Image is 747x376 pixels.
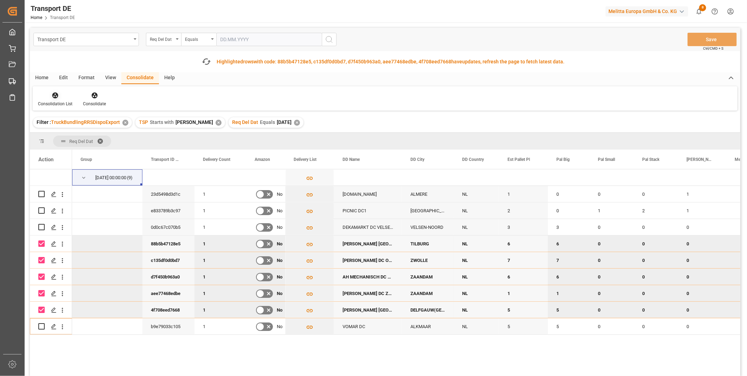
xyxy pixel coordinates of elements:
div: Transport DE [31,3,75,14]
div: Format [73,72,100,84]
div: NL [454,252,499,268]
div: ✕ [294,120,300,126]
div: 0 [589,269,634,285]
div: [PERSON_NAME] DC ZAANDAM [334,285,402,301]
div: DEKAMARKT DC VELSEN KW [334,219,402,235]
div: Melitta Europa GmbH & Co. KG [606,6,688,17]
div: ZAANDAM [402,285,454,301]
span: Amazon [255,157,270,162]
span: Ctrl/CMD + S [703,46,723,51]
div: Transport DE [37,35,131,43]
div: 5 [548,302,589,318]
div: 0 [634,186,678,202]
span: Pal Big [556,157,570,162]
div: Home [30,72,54,84]
div: AH MECHANISCH DC ZAANDAM [334,269,402,285]
div: 0 [634,252,678,268]
div: 0 [634,219,678,235]
div: b9e79033c105 [142,318,194,334]
div: 1 [194,202,246,219]
div: 5 [499,302,548,318]
div: Consolidation List [38,101,72,107]
span: [PERSON_NAME] [687,157,711,162]
span: [PERSON_NAME] [175,119,213,125]
div: ✕ [122,120,128,126]
button: Help Center [707,4,723,19]
span: No [277,286,282,302]
span: rows [243,59,254,64]
div: 1 [194,318,246,334]
div: View [100,72,121,84]
div: 0 [634,236,678,252]
div: TILBURG [402,236,454,252]
div: 5 [548,318,589,334]
div: 0d0c67c070b5 [142,219,194,235]
div: 3 [548,219,589,235]
div: ✕ [216,120,222,126]
div: VOMAR DC [334,318,402,334]
div: 4f708eed7668 [142,302,194,318]
div: Press SPACE to select this row. [30,202,72,219]
span: No [277,236,282,252]
div: 0 [678,285,726,301]
div: Press SPACE to deselect this row. [30,302,72,318]
div: NL [454,236,499,252]
button: show 8 new notifications [691,4,707,19]
span: Pal Small [598,157,615,162]
span: Starts with [150,119,174,125]
div: Press SPACE to select this row. [30,219,72,236]
div: Highlighted with code: 88b5b47128e5, c135df0d0bd7, d7f450b963a0, aee77468edbe, 4f708eed7668 updat... [217,58,565,65]
span: Delivery Count [203,157,230,162]
span: Equals [260,119,275,125]
span: Delivery List [294,157,317,162]
div: 6 [548,269,589,285]
div: ZAANDAM [402,269,454,285]
div: 7 [499,252,548,268]
span: (9) [127,170,133,186]
div: Press SPACE to select this row. [30,169,72,186]
div: 0 [634,302,678,318]
span: have [452,59,462,64]
div: 0 [589,186,634,202]
div: 2 [634,202,678,219]
span: No [277,219,282,236]
div: 3 [499,219,548,235]
span: TruckBundlingRRSDispoExport [51,119,120,125]
div: 0 [678,219,726,235]
span: DD Name [343,157,360,162]
div: NL [454,302,499,318]
span: Req Del Dat [69,139,93,144]
div: Req Del Dat [150,35,174,43]
div: Press SPACE to deselect this row. [30,285,72,302]
span: No [277,302,282,318]
input: DD.MM.YYYY [216,33,322,46]
div: PICNIC DC1 [334,202,402,219]
div: Press SPACE to select this row. [30,186,72,202]
div: ALKMAAR [402,318,454,334]
button: open menu [146,33,181,46]
div: 1 [194,219,246,235]
div: Action [38,156,53,163]
button: search button [322,33,337,46]
div: NL [454,202,499,219]
div: 0 [634,285,678,301]
div: 1 [194,252,246,268]
span: DD City [410,157,424,162]
span: Group [81,157,92,162]
div: 0 [548,202,589,219]
span: No [277,203,282,219]
div: [PERSON_NAME] DC Overijssel [334,252,402,268]
div: e833789b3c97 [142,202,194,219]
span: Transport ID Logward [151,157,180,162]
div: 0 [589,236,634,252]
div: 1 [678,186,726,202]
div: 0 [589,285,634,301]
div: [DATE] 00:00:00 [95,170,126,186]
div: Equals [185,35,209,43]
div: Press SPACE to deselect this row. [30,252,72,269]
div: 0 [678,302,726,318]
div: DELFGAUW(GEM.PIJNACKER) [402,302,454,318]
div: 0 [678,252,726,268]
div: NL [454,219,499,235]
div: c135df0d0bd7 [142,252,194,268]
